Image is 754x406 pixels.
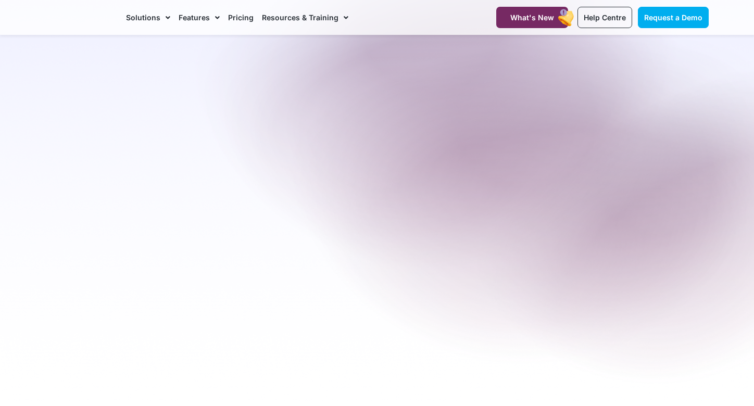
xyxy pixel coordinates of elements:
a: What's New [496,7,568,28]
img: CareMaster Logo [45,10,116,26]
span: What's New [510,13,554,22]
span: Request a Demo [644,13,702,22]
a: Help Centre [577,7,632,28]
a: Request a Demo [638,7,709,28]
span: Help Centre [584,13,626,22]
